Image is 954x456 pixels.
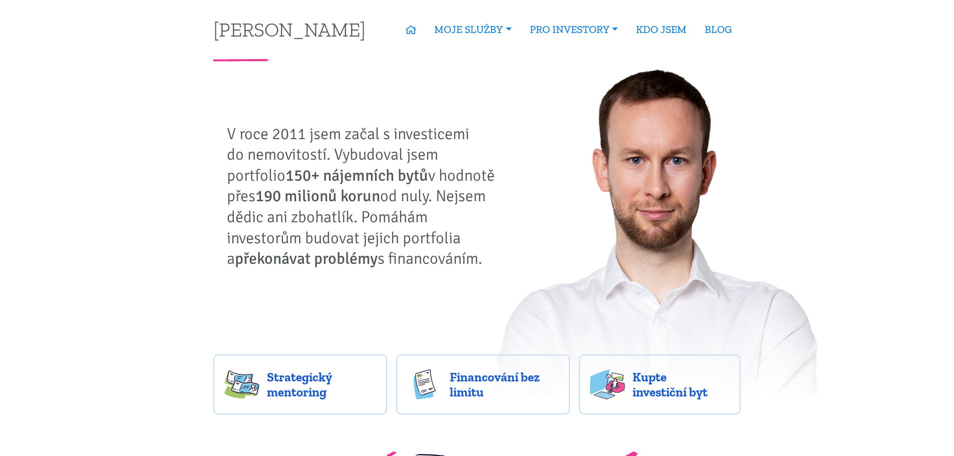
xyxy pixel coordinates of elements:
a: KDO JSEM [627,18,696,41]
a: BLOG [696,18,741,41]
a: Strategický mentoring [213,354,387,414]
img: strategy [224,369,259,399]
img: finance [407,369,442,399]
a: PRO INVESTORY [521,18,627,41]
a: MOJE SLUŽBY [425,18,520,41]
img: flats [590,369,625,399]
a: [PERSON_NAME] [213,20,366,39]
strong: překonávat problémy [235,249,378,268]
strong: 150+ nájemních bytů [285,166,428,185]
a: Financování bez limitu [396,354,570,414]
p: V roce 2011 jsem začal s investicemi do nemovitostí. Vybudoval jsem portfolio v hodnotě přes od n... [227,124,502,269]
a: Kupte investiční byt [579,354,741,414]
span: Kupte investiční byt [632,369,730,399]
span: Strategický mentoring [267,369,376,399]
span: Financování bez limitu [450,369,559,399]
strong: 190 milionů korun [255,186,380,206]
